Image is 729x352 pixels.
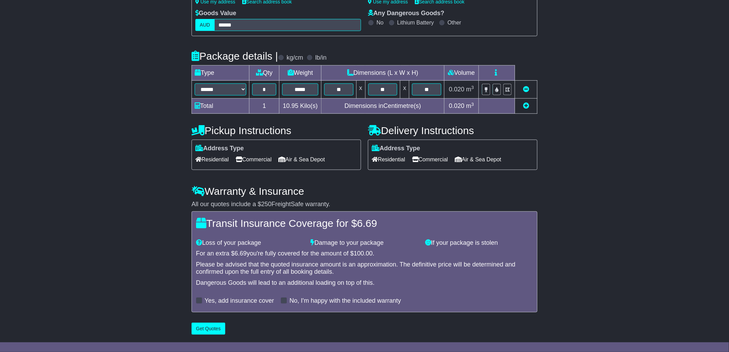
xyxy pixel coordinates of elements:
[422,239,536,247] div: If your package is stolen
[192,323,225,335] button: Get Quotes
[444,66,479,81] td: Volume
[471,85,474,90] sup: 3
[192,125,361,136] h4: Pickup Instructions
[400,81,409,99] td: x
[449,102,464,109] span: 0.020
[195,154,229,165] span: Residential
[455,154,502,165] span: Air & Sea Depot
[279,66,321,81] td: Weight
[321,99,444,114] td: Dimensions in Centimetre(s)
[261,201,271,208] span: 250
[466,86,474,93] span: m
[357,218,377,229] span: 6.69
[523,102,529,109] a: Add new item
[193,239,307,247] div: Loss of your package
[192,201,537,208] div: All our quotes include a $ FreightSafe warranty.
[205,297,274,305] label: Yes, add insurance cover
[249,99,279,114] td: 1
[321,66,444,81] td: Dimensions (L x W x H)
[196,279,533,287] div: Dangerous Goods will lead to an additional loading on top of this.
[195,10,236,17] label: Goods Value
[377,19,383,26] label: No
[397,19,434,26] label: Lithium Battery
[279,154,325,165] span: Air & Sea Depot
[196,218,533,229] h4: Transit Insurance Coverage for $
[192,185,537,197] h4: Warranty & Insurance
[192,66,249,81] td: Type
[412,154,448,165] span: Commercial
[368,125,537,136] h4: Delivery Instructions
[249,66,279,81] td: Qty
[289,297,401,305] label: No, I'm happy with the included warranty
[283,102,298,109] span: 10.95
[196,261,533,276] div: Please be advised that the quoted insurance amount is an approximation. The definitive price will...
[307,239,422,247] div: Damage to your package
[196,250,533,258] div: For an extra $ you're fully covered for the amount of $ .
[448,19,461,26] label: Other
[192,99,249,114] td: Total
[279,99,321,114] td: Kilo(s)
[523,86,529,93] a: Remove this item
[195,19,215,31] label: AUD
[372,154,405,165] span: Residential
[466,102,474,109] span: m
[315,54,327,62] label: lb/in
[471,102,474,107] sup: 3
[354,250,373,257] span: 100.00
[356,81,365,99] td: x
[287,54,303,62] label: kg/cm
[192,50,278,62] h4: Package details |
[195,145,244,152] label: Address Type
[372,145,420,152] label: Address Type
[449,86,464,93] span: 0.020
[368,10,444,17] label: Any Dangerous Goods?
[236,154,271,165] span: Commercial
[235,250,247,257] span: 6.69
